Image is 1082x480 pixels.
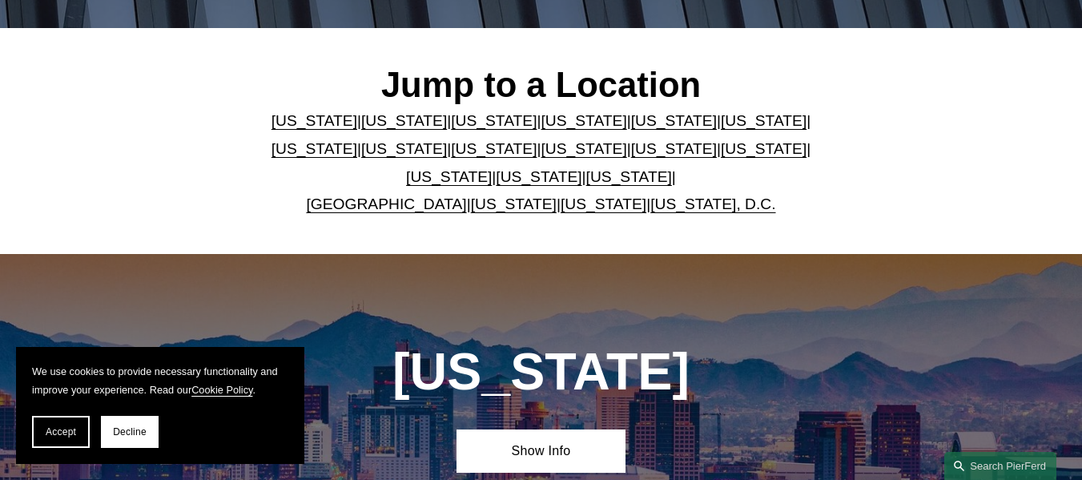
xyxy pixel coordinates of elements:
[586,168,672,185] a: [US_STATE]
[406,168,492,185] a: [US_STATE]
[16,347,304,464] section: Cookie banner
[631,112,717,129] a: [US_STATE]
[361,112,447,129] a: [US_STATE]
[561,196,646,212] a: [US_STATE]
[451,112,537,129] a: [US_STATE]
[721,112,806,129] a: [US_STATE]
[471,196,557,212] a: [US_STATE]
[244,64,838,107] h2: Jump to a Location
[541,112,626,129] a: [US_STATE]
[944,452,1056,480] a: Search this site
[32,416,90,448] button: Accept
[272,140,357,157] a: [US_STATE]
[721,140,806,157] a: [US_STATE]
[32,363,288,400] p: We use cookies to provide necessary functionality and improve your experience. Read our .
[244,107,838,219] p: | | | | | | | | | | | | | | | | | |
[46,426,76,438] span: Accept
[113,426,147,438] span: Decline
[272,112,357,129] a: [US_STATE]
[631,140,717,157] a: [US_STATE]
[650,196,775,212] a: [US_STATE], D.C.
[329,342,753,401] h1: [US_STATE]
[457,430,626,474] a: Show Info
[451,140,537,157] a: [US_STATE]
[101,416,159,448] button: Decline
[306,196,466,212] a: [GEOGRAPHIC_DATA]
[496,168,581,185] a: [US_STATE]
[191,384,252,396] a: Cookie Policy
[361,140,447,157] a: [US_STATE]
[541,140,626,157] a: [US_STATE]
